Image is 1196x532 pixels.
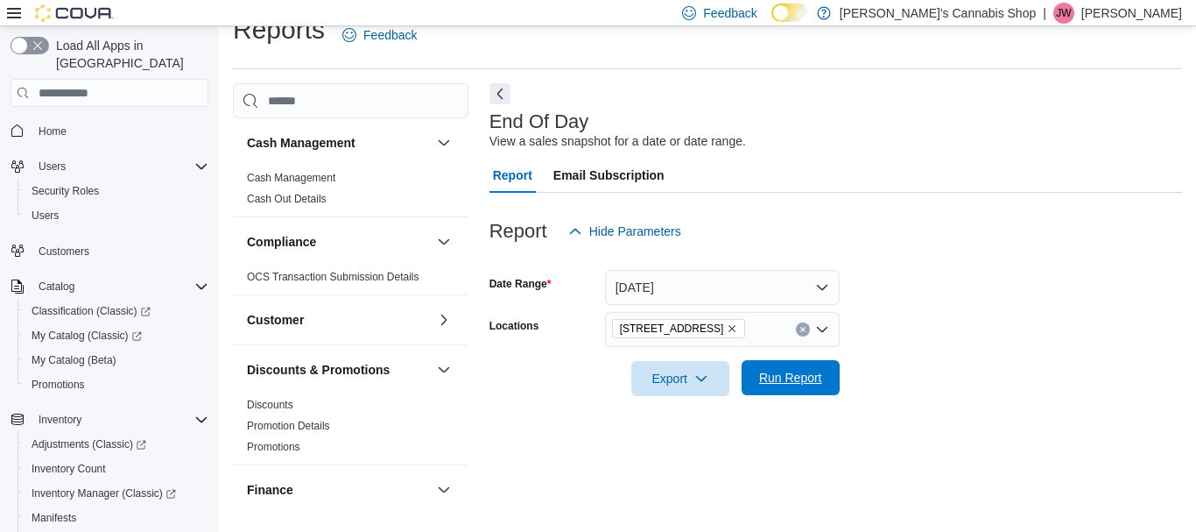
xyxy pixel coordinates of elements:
[247,192,327,206] span: Cash Out Details
[796,323,810,337] button: Clear input
[247,171,335,185] span: Cash Management
[247,440,300,454] span: Promotions
[39,245,89,259] span: Customers
[25,301,208,322] span: Classification (Classic)
[605,270,840,305] button: [DATE]
[32,378,85,392] span: Promotions
[32,409,88,430] button: Inventory
[25,205,208,226] span: Users
[247,481,430,499] button: Finance
[35,4,114,22] img: Cova
[18,323,215,348] a: My Catalog (Classic)
[32,511,76,525] span: Manifests
[247,134,430,152] button: Cash Management
[247,399,293,411] a: Discounts
[247,134,355,152] h3: Cash Management
[25,350,123,371] a: My Catalog (Beta)
[4,274,215,299] button: Catalog
[433,231,454,252] button: Compliance
[363,26,417,44] span: Feedback
[39,124,67,138] span: Home
[247,271,419,283] a: OCS Transaction Submission Details
[18,432,215,457] a: Adjustments (Classic)
[18,299,215,323] a: Classification (Classic)
[553,158,665,193] span: Email Subscription
[32,184,99,198] span: Security Roles
[489,319,539,333] label: Locations
[18,481,215,506] a: Inventory Manager (Classic)
[25,458,113,479] a: Inventory Count
[32,353,116,367] span: My Catalog (Beta)
[32,462,106,476] span: Inventory Count
[561,214,688,249] button: Hide Parameters
[489,132,746,151] div: View a sales snapshot for a date or date range.
[32,276,81,297] button: Catalog
[32,486,176,500] span: Inventory Manager (Classic)
[247,311,430,329] button: Customer
[49,37,208,72] span: Load All Apps in [GEOGRAPHIC_DATA]
[840,3,1036,24] p: [PERSON_NAME]'s Cannabis Shop
[703,4,756,22] span: Feedback
[247,398,293,412] span: Discounts
[32,437,146,451] span: Adjustments (Classic)
[771,22,772,23] span: Dark Mode
[4,238,215,264] button: Customers
[815,323,829,337] button: Open list of options
[1043,3,1046,24] p: |
[631,361,729,396] button: Export
[25,374,208,395] span: Promotions
[25,350,208,371] span: My Catalog (Beta)
[25,434,153,455] a: Adjustments (Classic)
[32,329,142,343] span: My Catalog (Classic)
[433,479,454,500] button: Finance
[233,12,325,47] h1: Reports
[25,325,208,346] span: My Catalog (Classic)
[18,348,215,372] button: My Catalog (Beta)
[247,193,327,205] a: Cash Out Details
[620,320,724,337] span: [STREET_ADDRESS]
[759,369,822,387] span: Run Report
[589,223,681,240] span: Hide Parameters
[489,83,510,104] button: Next
[39,280,74,294] span: Catalog
[247,172,335,184] a: Cash Management
[247,270,419,284] span: OCS Transaction Submission Details
[32,240,208,262] span: Customers
[1056,3,1071,24] span: JW
[4,117,215,143] button: Home
[233,167,468,216] div: Cash Management
[489,277,552,291] label: Date Range
[25,181,106,202] a: Security Roles
[642,361,719,396] span: Export
[25,301,158,322] a: Classification (Classic)
[32,409,208,430] span: Inventory
[771,4,808,22] input: Dark Mode
[247,233,316,251] h3: Compliance
[39,413,81,427] span: Inventory
[18,179,215,203] button: Security Roles
[1053,3,1074,24] div: Jeff Weaver
[18,506,215,530] button: Manifests
[4,154,215,179] button: Users
[25,483,208,504] span: Inventory Manager (Classic)
[18,203,215,228] button: Users
[32,121,74,142] a: Home
[25,434,208,455] span: Adjustments (Classic)
[247,420,330,432] a: Promotion Details
[247,481,293,499] h3: Finance
[489,221,547,242] h3: Report
[32,241,96,262] a: Customers
[727,323,737,334] button: Remove 2123 Columbia Ave - Rossland from selection in this group
[433,132,454,153] button: Cash Management
[32,119,208,141] span: Home
[25,507,83,528] a: Manifests
[32,209,59,223] span: Users
[25,374,92,395] a: Promotions
[18,372,215,397] button: Promotions
[32,156,208,177] span: Users
[247,361,390,379] h3: Discounts & Promotions
[233,266,468,294] div: Compliance
[433,359,454,380] button: Discounts & Promotions
[32,304,151,318] span: Classification (Classic)
[742,360,840,395] button: Run Report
